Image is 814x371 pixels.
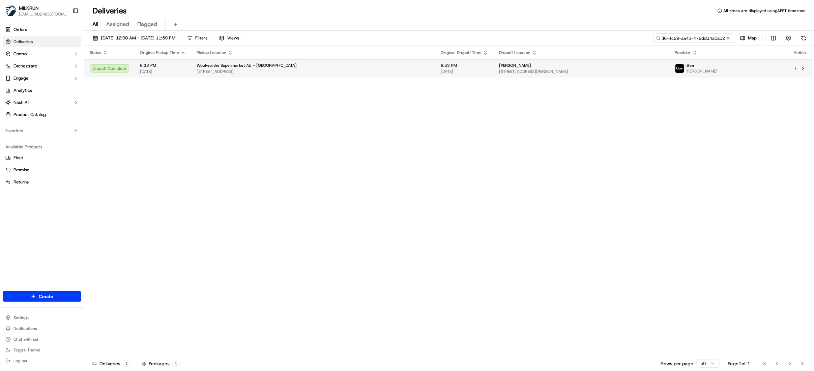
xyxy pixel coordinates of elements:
div: 1 [123,361,130,367]
button: Fleet [3,152,81,163]
img: MILKRUN [5,5,16,16]
button: Orchestrate [3,61,81,72]
button: Promise [3,165,81,175]
button: Toggle Theme [3,345,81,355]
span: [PERSON_NAME] [686,68,718,74]
span: Analytics [13,87,32,93]
span: Create [39,293,53,300]
button: Settings [3,313,81,322]
a: Product Catalog [3,109,81,120]
span: Chat with us! [13,337,38,342]
button: Create [3,291,81,302]
button: Views [216,33,242,43]
button: Refresh [799,33,809,43]
h1: Deliveries [92,5,127,16]
span: Returns [13,179,29,185]
button: Chat with us! [3,335,81,344]
button: Nash AI [3,97,81,108]
div: Deliveries [92,360,130,367]
span: Pickup Location [197,50,226,55]
span: [DATE] [140,69,186,74]
button: [EMAIL_ADDRESS][DOMAIN_NAME] [19,11,67,17]
button: Map [737,33,760,43]
button: MILKRUN [19,5,39,11]
div: Action [793,50,807,55]
a: Fleet [5,155,79,161]
p: Rows per page [661,360,694,367]
span: Views [227,35,239,41]
button: MILKRUNMILKRUN[EMAIL_ADDRESS][DOMAIN_NAME] [3,3,70,19]
span: [PERSON_NAME] [499,63,531,68]
button: Notifications [3,324,81,333]
span: Original Dropoff Time [441,50,482,55]
span: [DATE] [441,69,488,74]
span: Notifications [13,326,37,331]
span: Log out [13,358,27,364]
div: Page 1 of 1 [728,360,751,367]
span: Provider [675,50,691,55]
span: Woolworths Supermarket AU - [GEOGRAPHIC_DATA] [197,63,297,68]
span: Uber [686,63,695,68]
span: Original Pickup Time [140,50,179,55]
span: Promise [13,167,29,173]
span: Status [90,50,101,55]
span: [STREET_ADDRESS][PERSON_NAME] [499,69,664,74]
img: uber-new-logo.jpeg [675,64,684,73]
span: 6:53 PM [441,63,488,68]
span: Assigned [106,20,129,28]
span: Product Catalog [13,112,46,118]
div: Packages [142,360,180,367]
span: Control [13,51,28,57]
div: Favorites [3,125,81,136]
a: Returns [5,179,79,185]
span: [STREET_ADDRESS] [197,69,430,74]
span: Engage [13,75,28,81]
button: Log out [3,356,81,366]
button: [DATE] 12:00 AM - [DATE] 11:59 PM [90,33,178,43]
span: Settings [13,315,29,320]
span: Nash AI [13,99,29,106]
a: Deliveries [3,36,81,47]
span: [DATE] 12:00 AM - [DATE] 11:59 PM [101,35,175,41]
span: Flagged [137,20,157,28]
span: Dropoff Location [499,50,530,55]
span: Deliveries [13,39,33,45]
div: 1 [172,361,180,367]
a: Orders [3,24,81,35]
button: Filters [184,33,210,43]
span: Orders [13,27,27,33]
span: All times are displayed using AEST timezone [724,8,806,13]
a: Analytics [3,85,81,96]
button: Returns [3,177,81,188]
span: 6:33 PM [140,63,186,68]
span: Orchestrate [13,63,37,69]
button: Control [3,49,81,59]
span: Filters [195,35,207,41]
a: Promise [5,167,79,173]
span: Toggle Theme [13,347,40,353]
button: Engage [3,73,81,84]
span: Map [748,35,757,41]
span: All [92,20,98,28]
span: Fleet [13,155,23,161]
input: Type to search [653,33,734,43]
div: Available Products [3,142,81,152]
